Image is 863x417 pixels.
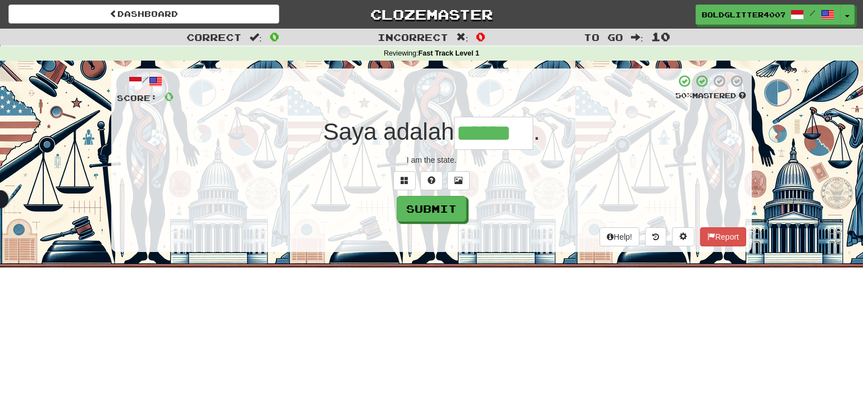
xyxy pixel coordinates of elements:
[651,30,670,43] span: 10
[456,33,469,42] span: :
[447,171,470,190] button: Show image (alt+x)
[296,4,567,24] a: Clozemaster
[378,31,448,43] span: Incorrect
[323,118,455,145] span: Saya adalah
[270,30,279,43] span: 0
[117,93,157,103] span: Score:
[187,31,242,43] span: Correct
[419,49,480,57] strong: Fast Track Level 1
[117,74,174,88] div: /
[397,196,466,222] button: Submit
[249,33,262,42] span: :
[700,227,746,246] button: Report
[8,4,279,24] a: Dashboard
[696,4,841,25] a: BoldGlitter4007 /
[533,118,540,145] span: .
[117,154,746,166] div: I am the state.
[645,227,666,246] button: Round history (alt+y)
[164,89,174,103] span: 0
[810,9,815,17] span: /
[702,10,785,20] span: BoldGlitter4007
[631,33,643,42] span: :
[420,171,443,190] button: Single letter hint - you only get 1 per sentence and score half the points! alt+h
[599,227,639,246] button: Help!
[675,91,692,100] span: 50 %
[476,30,485,43] span: 0
[675,91,746,101] div: Mastered
[393,171,416,190] button: Switch sentence to multiple choice alt+p
[584,31,623,43] span: To go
